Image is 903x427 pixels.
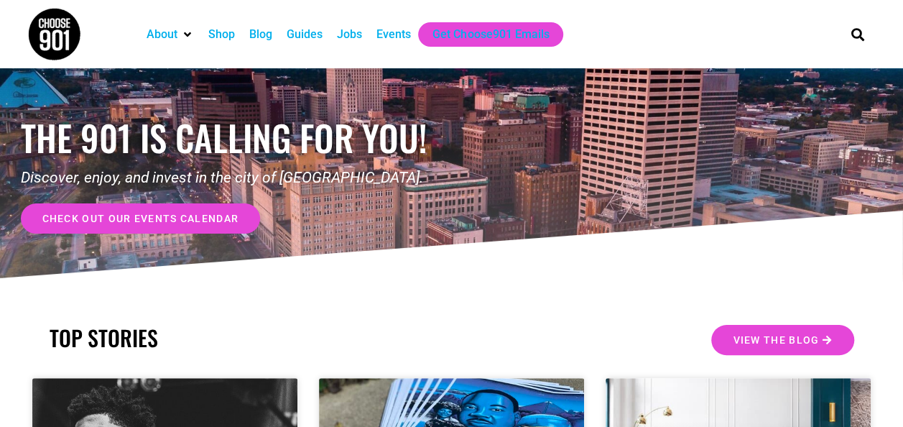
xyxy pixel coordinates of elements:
[432,26,549,43] a: Get Choose901 Emails
[139,22,201,47] div: About
[337,26,362,43] a: Jobs
[711,325,853,355] a: View the Blog
[50,325,445,351] h2: TOP STORIES
[287,26,323,43] a: Guides
[21,203,261,234] a: check out our events calendar
[846,22,869,46] div: Search
[42,213,239,224] span: check out our events calendar
[376,26,411,43] a: Events
[147,26,177,43] a: About
[139,22,826,47] nav: Main nav
[208,26,235,43] a: Shop
[21,116,452,159] h1: the 901 is calling for you!
[249,26,272,43] a: Blog
[21,167,452,190] p: Discover, enjoy, and invest in the city of [GEOGRAPHIC_DATA].
[733,335,819,345] span: View the Blog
